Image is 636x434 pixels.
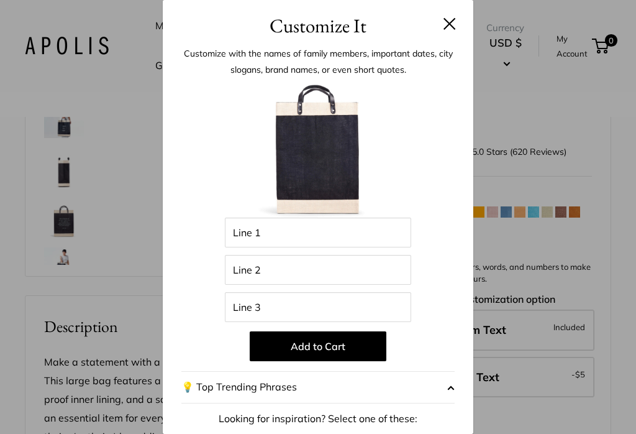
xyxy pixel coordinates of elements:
[181,45,455,78] p: Customize with the names of family members, important dates, city slogans, brand names, or even s...
[181,371,455,404] button: 💡 Top Trending Phrases
[181,11,455,40] h3: Customize It
[181,410,455,428] p: Looking for inspiration? Select one of these:
[250,81,386,218] img: Blank_Product.003.jpeg
[250,331,386,361] button: Add to Cart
